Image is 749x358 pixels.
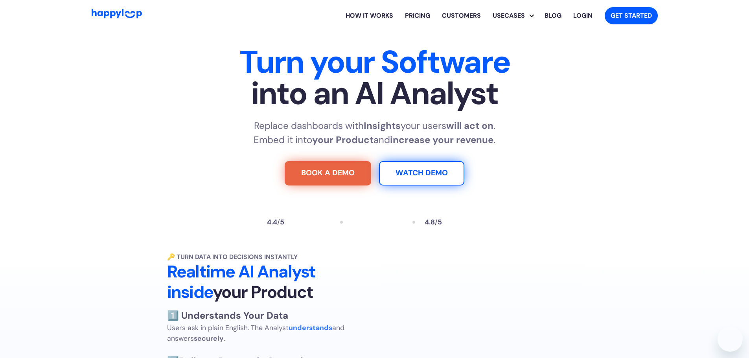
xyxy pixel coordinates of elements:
a: Read reviews about HappyLoop on Trustpilot [267,219,331,226]
div: Explore HappyLoop use cases [487,3,539,28]
a: Read reviews about HappyLoop on Capterra [425,219,482,226]
div: Usecases [487,11,531,20]
h1: Turn your Software [129,46,620,109]
iframe: Button to launch messaging window [718,327,743,352]
strong: increase your revenue [390,134,493,146]
span: your Product [213,281,313,303]
div: 4.4 5 [267,219,284,226]
p: Replace dashboards with your users . Embed it into and . [254,119,495,147]
a: View HappyLoop pricing plans [399,3,436,28]
img: HappyLoop Logo [92,9,142,18]
div: 4.8 5 [425,219,442,226]
a: Get started with HappyLoop [605,7,658,24]
strong: securely [194,334,224,343]
span: into an AI Analyst [129,78,620,109]
a: Visit the HappyLoop blog for insights [539,3,567,28]
a: Learn how HappyLoop works [340,3,399,28]
strong: Insights [364,119,401,132]
a: Try For Free [285,161,371,185]
div: Usecases [493,3,539,28]
span: / [435,218,438,226]
span: Users ask in plain English. The Analyst and answers . [167,323,344,342]
a: Go to Home Page [92,9,142,22]
a: Log in to your HappyLoop account [567,3,598,28]
h2: Realtime AI Analyst inside [167,262,367,303]
span: / [277,218,280,226]
strong: 1️⃣ Understands Your Data [167,309,288,321]
a: Learn how HappyLoop works [436,3,487,28]
strong: 🔑 Turn Data into Decisions Instantly [167,253,298,261]
a: Read reviews about HappyLoop on Tekpon [352,218,403,227]
a: Watch Demo [379,161,464,185]
strong: your Product [312,134,374,146]
strong: will act on [446,119,493,132]
strong: understands [289,323,332,332]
